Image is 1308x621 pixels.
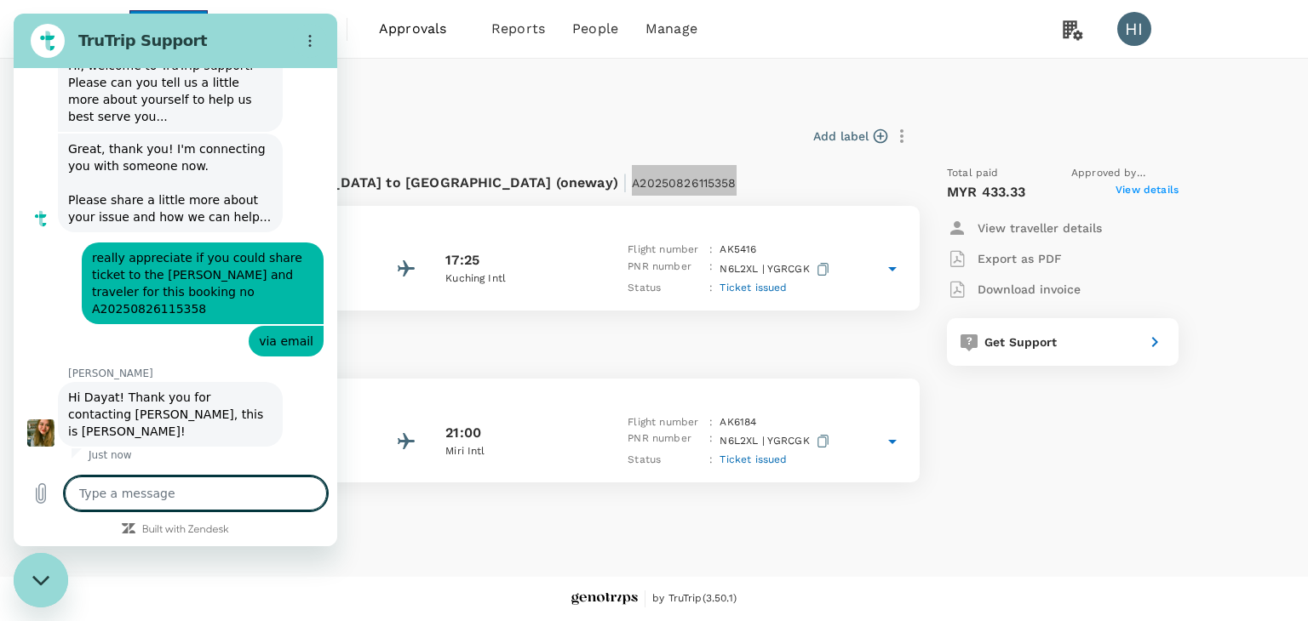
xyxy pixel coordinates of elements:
button: Upload file [10,463,44,497]
span: Reports [491,19,545,39]
span: People [572,19,618,39]
button: View traveller details [947,213,1102,243]
span: | [622,170,628,194]
a: Built with Zendesk: Visit the Zendesk website in a new tab [129,511,215,522]
p: Download invoice [978,281,1081,298]
button: Download invoice [947,274,1081,305]
iframe: Messaging window [14,14,337,546]
p: [DATE] [169,392,903,409]
p: Kuching Intl [445,271,599,288]
span: Hi Dayat! Thank you for contacting [PERSON_NAME], this is [PERSON_NAME]! [54,377,254,424]
p: : [709,430,713,452]
p: MYR 433.33 [947,182,1026,202]
span: View details [1116,182,1179,202]
button: Add label [813,128,887,145]
iframe: Button to launch messaging window, conversation in progress [14,553,68,607]
span: Ticket issued [720,453,787,465]
p: Flight number [628,414,703,431]
p: PNR number [628,259,703,280]
span: by TruTrip ( 3.50.1 ) [652,590,737,607]
p: Export as PDF [978,250,1062,267]
span: Get Support [984,335,1058,349]
p: : [709,414,713,431]
span: Manage [645,19,697,39]
span: Total paid [947,165,999,182]
span: Approved by [1071,165,1179,182]
p: : [709,242,713,259]
p: Flight from [GEOGRAPHIC_DATA] to [GEOGRAPHIC_DATA] (oneway) [153,165,737,196]
span: Approvals [379,19,464,39]
button: Options menu [279,10,313,44]
img: EPOMS SDN BHD [129,10,208,48]
p: View traveller details [978,219,1102,236]
p: [DATE] [169,219,903,236]
p: Just now [75,435,118,448]
p: PNR number [628,430,703,452]
span: really appreciate if you could share ticket to the [PERSON_NAME] and traveler for this booking no... [78,237,292,302]
p: Flight number [628,242,703,259]
p: AK 6184 [720,414,756,431]
p: [PERSON_NAME] [54,353,324,367]
p: N6L2XL | YGRCGK [720,430,832,452]
img: Genotrips - EPOMS [571,593,638,606]
h2: TruTrip Support [65,17,272,37]
p: AK 5416 [720,242,756,259]
p: N6L2XL | YGRCGK [720,259,832,280]
p: : [709,259,713,280]
p: Miri Intl [445,443,599,460]
p: 17:25 [445,250,479,271]
button: Export as PDF [947,243,1062,274]
span: Ticket issued [720,282,787,293]
p: : [709,280,713,297]
p: Status [628,452,703,469]
p: 2 hour 30 minutes [166,348,906,365]
div: HI [1117,12,1151,46]
p: Connection to Kuching Intl [166,331,906,348]
span: A20250826115358 [632,176,736,190]
span: via email [245,321,300,334]
p: Status [628,280,703,297]
p: 21:00 [445,423,481,443]
span: Great, thank you! I'm connecting you with someone now. Please share a little more about your issu... [54,128,257,210]
p: : [709,452,713,469]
